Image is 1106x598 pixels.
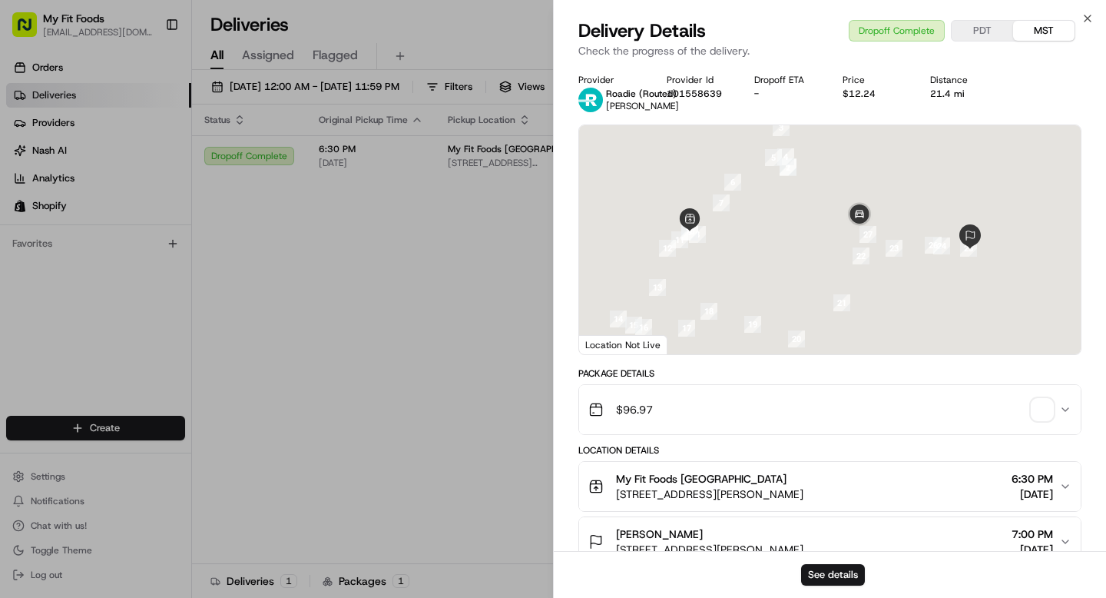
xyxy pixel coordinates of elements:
[1012,542,1053,557] span: [DATE]
[671,231,688,248] div: 11
[925,237,942,254] div: 26
[175,238,207,251] span: [DATE]
[153,340,186,351] span: Pylon
[678,320,695,337] div: 17
[40,99,253,115] input: Clear
[578,88,603,112] img: roadie-logo-v2.jpg
[145,302,247,317] span: API Documentation
[579,517,1081,566] button: [PERSON_NAME][STREET_ADDRESS][PERSON_NAME]7:00 PM[DATE]
[1012,471,1053,487] span: 6:30 PM
[578,367,1081,380] div: Package Details
[1012,527,1053,542] span: 7:00 PM
[754,88,818,100] div: -
[31,302,118,317] span: Knowledge Base
[1013,21,1075,41] button: MST
[48,238,164,251] span: Wisdom [PERSON_NAME]
[616,471,786,487] span: My Fit Foods [GEOGRAPHIC_DATA]
[1012,487,1053,502] span: [DATE]
[31,239,43,251] img: 1736555255976-a54dd68f-1ca7-489b-9aae-adbdc363a1c4
[616,402,653,417] span: $96.97
[610,311,627,327] div: 14
[579,462,1081,511] button: My Fit Foods [GEOGRAPHIC_DATA][STREET_ADDRESS][PERSON_NAME]6:30 PM[DATE]
[606,100,679,112] span: [PERSON_NAME]
[635,319,652,336] div: 16
[124,296,253,324] a: 💻API Documentation
[616,487,803,502] span: [STREET_ADDRESS][PERSON_NAME]
[15,224,40,254] img: Wisdom Oko
[853,248,869,264] div: 22
[713,194,730,211] div: 7
[69,162,211,174] div: We're available if you need us!
[930,88,994,100] div: 21.4 mi
[788,331,805,347] div: 20
[886,240,902,257] div: 23
[108,339,186,351] a: Powered byPylon
[930,74,994,86] div: Distance
[130,304,142,316] div: 💻
[261,151,280,170] button: Start new chat
[700,303,717,320] div: 18
[724,174,741,191] div: 6
[579,335,667,354] div: Location Not Live
[69,147,252,162] div: Start new chat
[15,200,98,212] div: Past conversations
[15,15,46,46] img: Nash
[744,316,761,333] div: 19
[579,385,1081,434] button: $96.97
[689,226,706,243] div: 8
[843,74,906,86] div: Price
[625,317,642,334] div: 15
[773,119,790,136] div: 3
[238,197,280,215] button: See all
[15,147,43,174] img: 1736555255976-a54dd68f-1ca7-489b-9aae-adbdc363a1c4
[681,223,698,240] div: 10
[777,148,794,165] div: 4
[15,61,280,86] p: Welcome 👋
[659,240,676,257] div: 12
[833,294,850,311] div: 21
[859,226,876,243] div: 27
[616,542,803,557] span: [STREET_ADDRESS][PERSON_NAME]
[32,147,60,174] img: 8571987876998_91fb9ceb93ad5c398215_72.jpg
[578,43,1081,58] p: Check the progress of the delivery.
[616,527,703,542] span: [PERSON_NAME]
[843,88,906,100] div: $12.24
[780,159,796,176] div: 2
[167,238,172,251] span: •
[606,88,677,100] span: Roadie (Routed)
[578,18,706,43] span: Delivery Details
[578,74,642,86] div: Provider
[578,444,1081,457] div: Location Details
[754,74,818,86] div: Dropoff ETA
[667,74,730,86] div: Provider Id
[9,296,124,324] a: 📗Knowledge Base
[15,304,28,316] div: 📗
[667,88,722,100] button: 101558639
[649,279,666,296] div: 13
[780,158,796,175] div: 1
[801,564,865,586] button: See details
[933,238,950,254] div: 24
[765,149,782,166] div: 5
[952,21,1013,41] button: PDT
